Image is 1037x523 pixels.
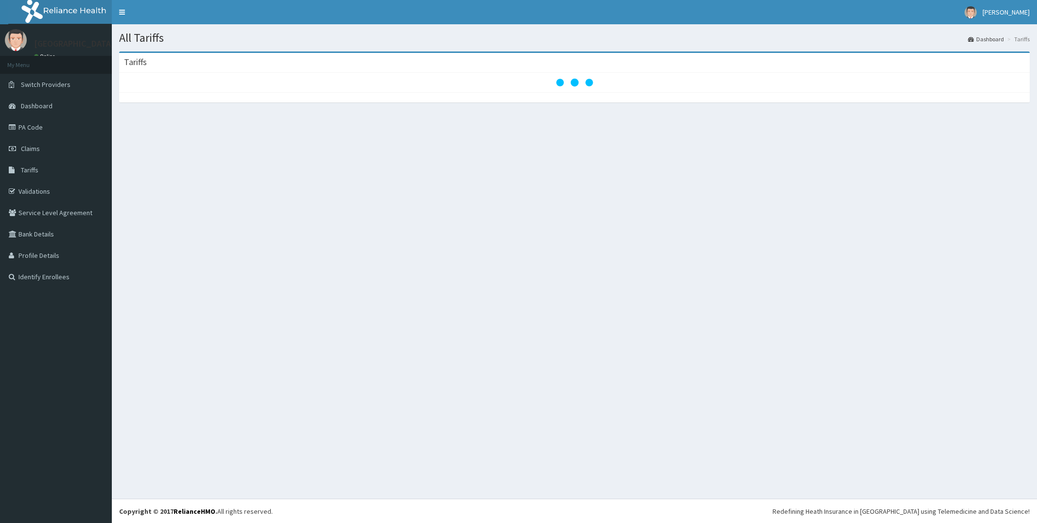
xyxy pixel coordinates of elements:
[34,53,57,60] a: Online
[773,506,1030,516] div: Redefining Heath Insurance in [GEOGRAPHIC_DATA] using Telemedicine and Data Science!
[119,507,217,516] strong: Copyright © 2017 .
[34,39,141,48] p: [GEOGRAPHIC_DATA] ABUJA
[21,166,38,174] span: Tariffs
[983,8,1030,17] span: [PERSON_NAME]
[5,29,27,51] img: User Image
[119,32,1030,44] h1: All Tariffs
[555,63,594,102] svg: audio-loading
[174,507,215,516] a: RelianceHMO
[124,58,147,67] h3: Tariffs
[21,80,70,89] span: Switch Providers
[1005,35,1030,43] li: Tariffs
[21,144,40,153] span: Claims
[21,101,53,110] span: Dashboard
[968,35,1004,43] a: Dashboard
[965,6,977,18] img: User Image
